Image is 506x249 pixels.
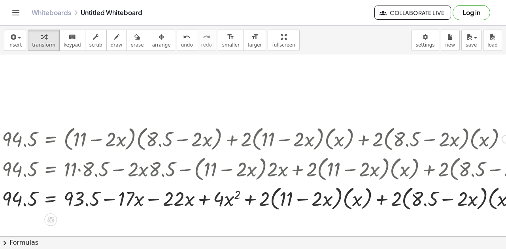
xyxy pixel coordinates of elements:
span: smaller [222,42,240,48]
button: save [461,30,481,51]
button: load [483,30,502,51]
button: format_sizesmaller [218,30,244,51]
button: redoredo [197,30,216,51]
span: scrub [89,42,102,48]
span: keypad [64,42,81,48]
i: format_size [251,32,259,42]
button: Log in [453,5,490,20]
i: redo [203,32,210,42]
span: transform [32,42,55,48]
button: settings [412,30,439,51]
button: erase [126,30,148,51]
span: redo [201,42,212,48]
button: arrange [148,30,175,51]
span: fullscreen [272,42,295,48]
button: transform [28,30,60,51]
button: insert [4,30,26,51]
div: Apply the same math to both sides of the equation [44,213,57,226]
a: Whiteboards [32,9,71,17]
span: new [445,42,455,48]
button: draw [106,30,127,51]
button: new [441,30,460,51]
button: Toggle navigation [9,6,22,19]
span: load [487,42,498,48]
span: undo [181,42,193,48]
button: format_sizelarger [244,30,266,51]
span: erase [130,42,143,48]
span: draw [111,42,123,48]
i: keyboard [68,32,76,42]
span: arrange [152,42,171,48]
span: settings [416,42,435,48]
button: Collaborate Live [374,6,451,20]
span: Collaborate Live [381,9,444,16]
button: scrub [85,30,107,51]
i: format_size [227,32,234,42]
span: larger [248,42,262,48]
button: keyboardkeypad [59,30,85,51]
button: fullscreen [268,30,299,51]
span: insert [8,42,22,48]
i: undo [183,32,191,42]
button: undoundo [177,30,197,51]
span: save [466,42,477,48]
